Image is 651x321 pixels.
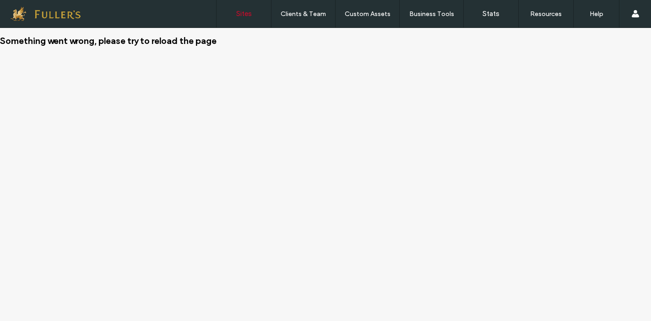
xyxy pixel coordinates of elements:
label: Clients & Team [281,10,326,18]
label: Sites [236,10,252,18]
label: Resources [530,10,562,18]
label: Custom Assets [345,10,391,18]
label: Business Tools [409,10,454,18]
label: Stats [483,10,499,18]
label: Help [590,10,603,18]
